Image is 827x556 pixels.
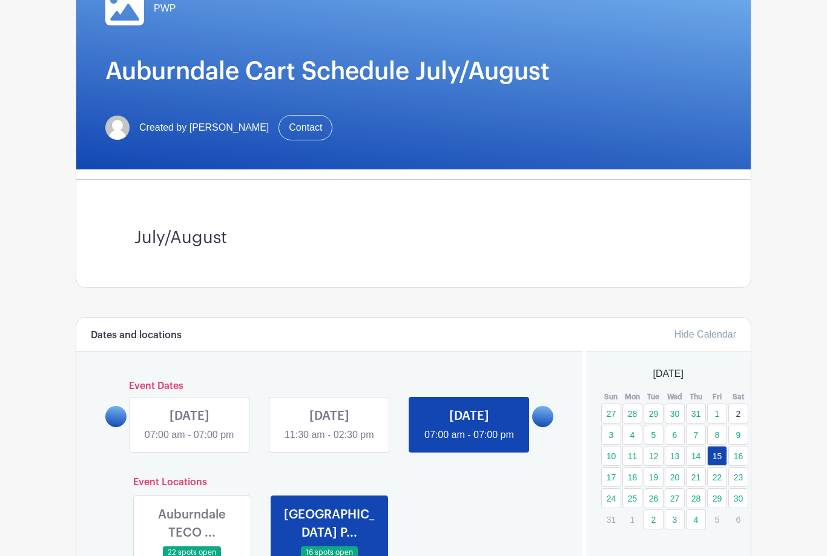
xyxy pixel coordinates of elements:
a: 18 [622,467,642,487]
a: 16 [728,446,748,466]
h3: July/August [134,228,693,249]
h6: Event Dates [127,381,532,392]
p: 5 [707,510,727,529]
a: 19 [644,467,664,487]
th: Fri [707,391,728,403]
a: 15 [707,446,727,466]
a: 4 [622,425,642,445]
h6: Event Locations [124,477,535,488]
a: 21 [686,467,706,487]
a: 30 [665,404,685,424]
a: 8 [707,425,727,445]
a: Contact [278,115,332,140]
a: 25 [622,488,642,508]
span: PWP [154,1,176,16]
th: Sun [601,391,622,403]
a: 31 [686,404,706,424]
a: 27 [601,404,621,424]
th: Thu [685,391,707,403]
th: Wed [664,391,685,403]
a: 6 [665,425,685,445]
img: default-ce2991bfa6775e67f084385cd625a349d9dcbb7a52a09fb2fda1e96e2d18dcdb.png [105,116,130,140]
span: Created by [PERSON_NAME] [139,120,269,135]
a: 10 [601,446,621,466]
h1: Auburndale Cart Schedule July/August [105,57,722,86]
a: Hide Calendar [674,329,736,339]
th: Mon [622,391,643,403]
a: 20 [665,467,685,487]
a: 2 [644,509,664,529]
span: [DATE] [653,367,684,381]
h6: Dates and locations [91,330,182,341]
a: 26 [644,488,664,508]
a: 14 [686,446,706,466]
a: 23 [728,467,748,487]
a: 29 [707,488,727,508]
p: 31 [601,510,621,529]
th: Sat [728,391,749,403]
a: 17 [601,467,621,487]
p: 1 [622,510,642,529]
a: 3 [601,425,621,445]
a: 13 [665,446,685,466]
a: 4 [686,509,706,529]
th: Tue [643,391,664,403]
a: 28 [622,404,642,424]
a: 11 [622,446,642,466]
a: 24 [601,488,621,508]
a: 27 [665,488,685,508]
a: 9 [728,425,748,445]
a: 29 [644,404,664,424]
p: 6 [728,510,748,529]
a: 5 [644,425,664,445]
a: 3 [665,509,685,529]
a: 1 [707,404,727,424]
a: 2 [728,404,748,424]
a: 30 [728,488,748,508]
a: 12 [644,446,664,466]
a: 28 [686,488,706,508]
a: 7 [686,425,706,445]
a: 22 [707,467,727,487]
